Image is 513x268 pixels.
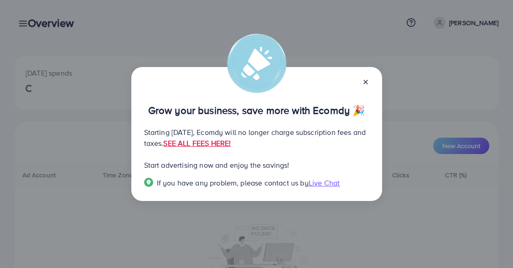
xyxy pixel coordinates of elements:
[144,105,369,116] p: Grow your business, save more with Ecomdy 🎉
[144,127,369,149] p: Starting [DATE], Ecomdy will no longer charge subscription fees and taxes.
[309,178,340,188] span: Live Chat
[163,138,231,148] a: SEE ALL FEES HERE!
[157,178,309,188] span: If you have any problem, please contact us by
[144,160,369,170] p: Start advertising now and enjoy the savings!
[144,178,153,187] img: Popup guide
[227,34,286,93] img: alert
